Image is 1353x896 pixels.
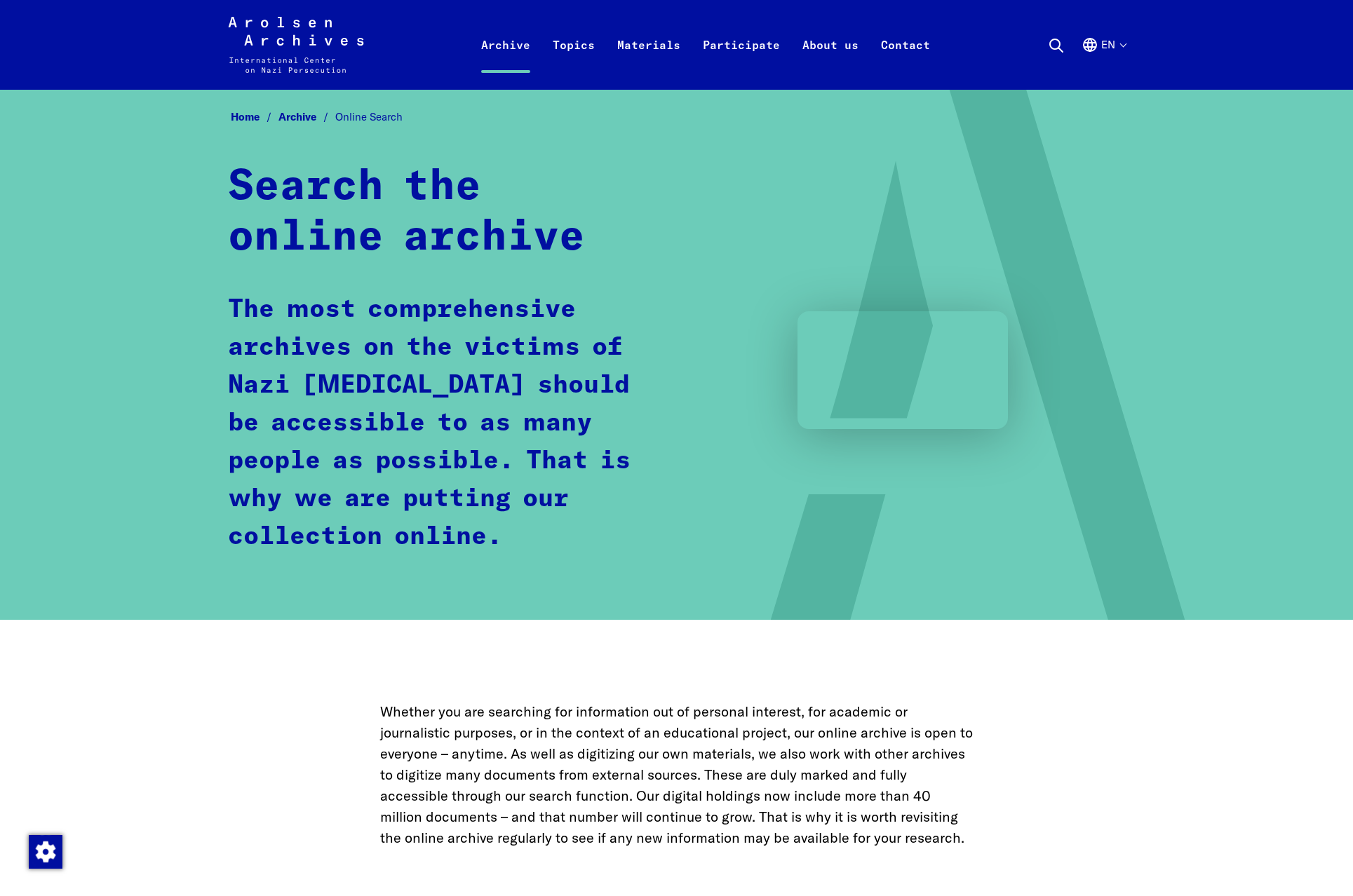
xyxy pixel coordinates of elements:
[231,110,278,123] a: Home
[228,166,585,259] strong: Search the online archive
[278,110,335,123] a: Archive
[29,835,62,869] img: Change consent
[28,834,62,868] div: Change consent
[1082,36,1126,87] button: English, language selection
[335,110,403,123] span: Online Search
[228,107,1126,128] nav: Breadcrumb
[470,17,941,73] nav: Primary
[791,34,870,90] a: About us
[692,34,791,90] a: Participate
[228,291,652,556] p: The most comprehensive archives on the victims of Nazi [MEDICAL_DATA] should be accessible to as ...
[870,34,941,90] a: Contact
[470,34,541,90] a: Archive
[606,34,692,90] a: Materials
[380,701,974,848] p: Whether you are searching for information out of personal interest, for academic or journalistic ...
[541,34,606,90] a: Topics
